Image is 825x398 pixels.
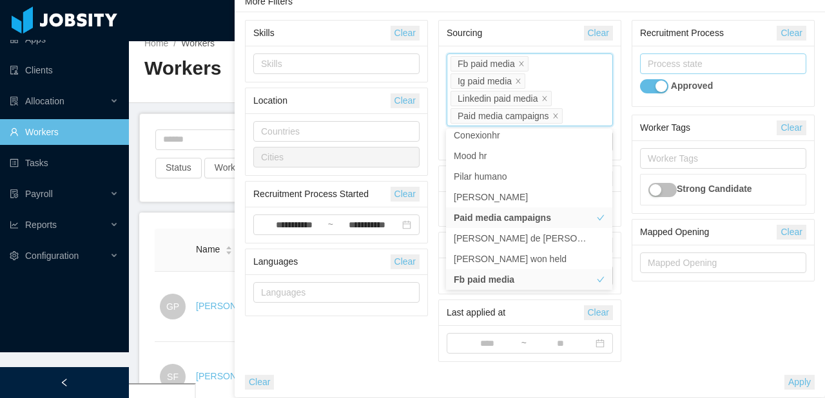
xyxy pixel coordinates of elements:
li: [PERSON_NAME] won held [446,249,612,269]
a: icon: auditClients [10,57,119,83]
a: [PERSON_NAME] [196,301,270,311]
li: Paid media campaigns [451,108,563,124]
div: Languages [253,250,391,274]
i: icon: solution [10,97,19,106]
i: icon: check [597,152,605,160]
div: Worker Tags [640,116,777,140]
i: icon: check [597,255,605,263]
button: Clear [391,26,420,41]
span: Configuration [25,251,79,261]
div: Recruitment Process Started [253,182,391,206]
div: Paid media campaigns [458,109,549,123]
div: Mapped Opening [640,220,777,244]
button: Clear [584,26,613,41]
i: icon: file-protect [10,189,19,198]
i: icon: check [597,193,605,201]
div: Cities [261,151,406,164]
span: SF [167,364,179,390]
button: Clear [391,187,420,202]
div: Dominio: [DOMAIN_NAME] [34,33,144,44]
li: [PERSON_NAME] [446,187,612,207]
div: Process state [648,57,793,70]
li: [PERSON_NAME] de [PERSON_NAME] [446,228,612,249]
span: Workers [181,38,215,48]
div: Sourcing [447,21,584,45]
div: v 4.0.25 [36,21,63,31]
i: icon: caret-down [226,249,233,253]
span: Payroll [25,189,53,199]
i: icon: check [597,276,605,283]
i: icon: close [515,78,521,86]
button: Clear [391,93,420,108]
i: icon: close [552,113,559,120]
div: Palabras clave [151,76,205,84]
strong: Strong Candidate [677,184,752,194]
div: Location [253,89,391,113]
button: Worker Types - Job Titles [204,158,326,178]
img: website_grey.svg [21,33,31,44]
img: logo_orange.svg [21,21,31,31]
div: Ig paid media [458,74,512,88]
div: Recruitment Process [640,21,777,45]
i: icon: check [597,131,605,139]
a: icon: profileTasks [10,150,119,176]
i: icon: close [541,95,548,103]
span: Name [196,243,220,256]
i: icon: check [597,214,605,222]
span: / [173,38,176,48]
div: Mapped Opening [648,256,793,269]
a: icon: userWorkers [10,119,119,145]
li: Linkedin paid media [451,91,552,106]
div: Sort [225,244,233,253]
button: Clear [777,225,806,240]
li: Conexionhr [446,125,612,146]
div: Skills [253,21,391,45]
div: Worker Tags [648,152,793,165]
strong: Approved [671,81,713,91]
button: Clear [777,26,806,41]
i: icon: caret-up [226,245,233,249]
li: Fb paid media [446,269,612,290]
i: icon: line-chart [10,220,19,229]
button: Clear [777,120,806,135]
i: icon: check [597,173,605,180]
div: Skills [261,57,406,70]
div: Linkedin paid media [458,91,538,106]
div: Countries [261,125,406,138]
li: Mood hr [446,146,612,166]
li: Ig paid media [451,73,525,89]
div: Dominio [68,76,99,84]
i: icon: setting [10,251,19,260]
a: Home [144,38,168,48]
div: Last applied at [447,301,584,325]
div: Languages [261,286,406,299]
i: icon: calendar [402,220,411,229]
button: Clear [245,375,274,390]
button: Clear [584,305,613,320]
button: Apply [784,375,815,390]
span: Reports [25,220,57,230]
img: tab_keywords_by_traffic_grey.svg [137,75,148,85]
span: GP [166,294,179,319]
li: Paid media campaigns [446,207,612,228]
a: [PERSON_NAME] [196,371,270,381]
i: icon: close [518,61,525,68]
button: Status [155,158,202,178]
div: Fb paid media [458,57,515,71]
li: Fb paid media [451,56,529,71]
li: Pilar humano [446,166,612,187]
img: tab_domain_overview_orange.svg [53,75,64,85]
i: icon: check [597,234,605,242]
button: Clear [391,254,420,269]
i: icon: calendar [596,339,605,348]
span: Allocation [25,96,64,106]
h2: Workers [144,55,477,82]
